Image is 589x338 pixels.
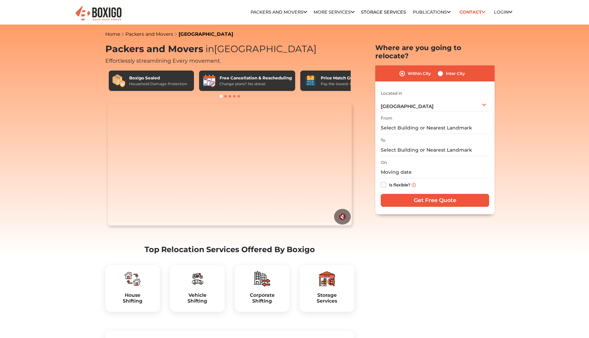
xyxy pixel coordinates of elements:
label: On [381,159,387,166]
span: in [206,43,214,55]
h1: Packers and Movers [105,44,354,55]
label: Is flexible? [389,181,410,188]
img: info [412,183,416,187]
label: Inter City [446,70,465,78]
a: StorageServices [305,292,349,304]
label: From [381,115,392,121]
img: boxigo_packers_and_movers_plan [254,271,270,287]
a: Contact [457,7,487,17]
h5: Storage Services [305,292,349,304]
video: Your browser does not support the video tag. [108,104,351,226]
a: Home [105,31,120,37]
h5: House Shifting [111,292,154,304]
input: Moving date [381,166,489,178]
div: Boxigo Sealed [129,75,187,81]
div: Change plans? No stress! [220,81,292,87]
div: Pay the lowest. Guaranteed! [321,81,373,87]
h5: Corporate Shifting [240,292,284,304]
a: Packers and Movers [125,31,173,37]
a: Login [494,10,512,15]
a: Packers and Movers [251,10,307,15]
img: boxigo_packers_and_movers_plan [319,271,335,287]
a: More services [314,10,354,15]
img: boxigo_packers_and_movers_plan [124,271,141,287]
input: Select Building or Nearest Landmark [381,122,489,134]
label: Within City [408,70,431,78]
img: Boxigo [75,5,122,22]
span: Effortlessly streamlining Every movement. [105,58,221,64]
a: Storage Services [361,10,406,15]
h2: Where are you going to relocate? [375,44,495,60]
label: To [381,137,386,143]
a: CorporateShifting [240,292,284,304]
div: Household Damage Protection [129,81,187,87]
div: Free Cancellation & Rescheduling [220,75,292,81]
span: [GEOGRAPHIC_DATA] [203,43,317,55]
h2: Top Relocation Services Offered By Boxigo [105,245,354,254]
img: Free Cancellation & Rescheduling [202,74,216,88]
img: boxigo_packers_and_movers_plan [189,271,206,287]
span: [GEOGRAPHIC_DATA] [381,103,434,109]
img: Price Match Guarantee [304,74,317,88]
h5: Vehicle Shifting [176,292,219,304]
input: Get Free Quote [381,194,489,207]
a: HouseShifting [111,292,154,304]
div: Price Match Guarantee [321,75,373,81]
button: 🔇 [334,209,351,225]
img: Boxigo Sealed [112,74,126,88]
a: VehicleShifting [176,292,219,304]
input: Select Building or Nearest Landmark [381,144,489,156]
label: Located in [381,90,402,96]
a: [GEOGRAPHIC_DATA] [179,31,233,37]
a: Publications [413,10,451,15]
